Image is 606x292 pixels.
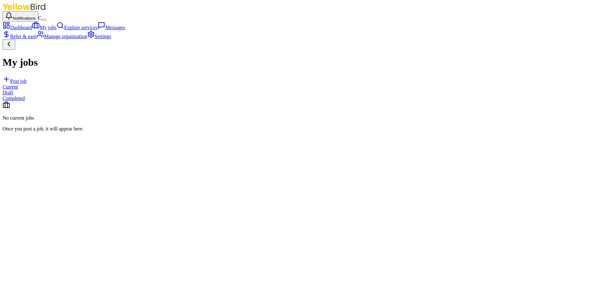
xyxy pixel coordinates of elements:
[3,78,27,84] a: Post job
[40,25,56,30] span: My jobs
[44,34,87,39] span: Manage organization
[3,115,603,121] p: No current jobs
[56,25,98,30] a: Explore services
[3,25,32,30] a: Dashboard
[95,34,111,39] span: Settings
[3,56,603,68] h1: My jobs
[13,16,36,21] span: Notifications
[38,15,42,21] span: C
[3,126,603,132] p: Once you post a job, it will appear here.
[3,96,25,101] a: Completed
[3,84,18,90] a: Current
[3,11,38,22] button: Notifications
[10,25,32,30] span: Dashboard
[32,25,56,30] a: My jobs
[105,25,125,30] span: Messages
[3,90,13,95] a: Draft
[10,34,37,39] span: Refer & earn
[3,34,37,39] a: Refer & earn
[98,25,125,30] a: Messages
[87,34,111,39] a: Settings
[64,25,98,30] span: Explore services
[37,34,87,39] a: Manage organization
